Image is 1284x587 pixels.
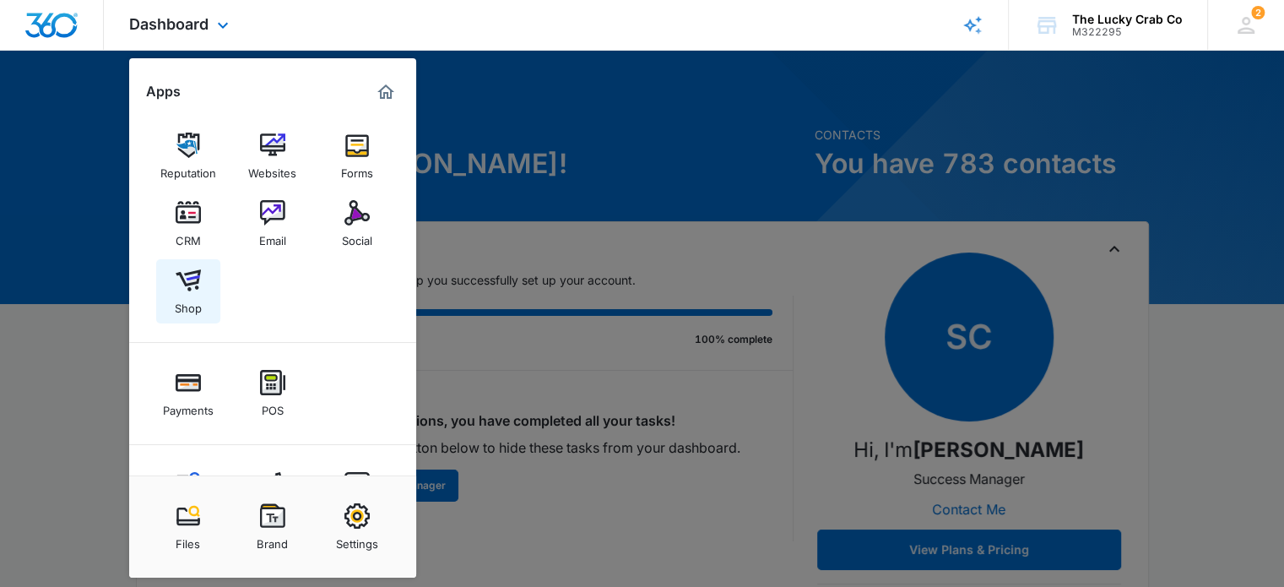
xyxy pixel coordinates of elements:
a: Content [156,464,220,528]
span: Dashboard [129,15,209,33]
div: Reputation [160,158,216,180]
div: Files [176,529,200,551]
a: Social [325,192,389,256]
a: Shop [156,259,220,323]
a: Brand [241,495,305,559]
a: Marketing 360® Dashboard [372,79,399,106]
a: Intelligence [325,464,389,528]
a: Reputation [156,124,220,188]
div: Email [259,226,286,247]
div: Settings [336,529,378,551]
a: Email [241,192,305,256]
div: notifications count [1251,6,1265,19]
div: Websites [248,158,296,180]
a: Payments [156,361,220,426]
div: Forms [341,158,373,180]
div: Brand [257,529,288,551]
div: account id [1072,26,1183,38]
a: Forms [325,124,389,188]
a: Settings [325,495,389,559]
span: 2 [1251,6,1265,19]
div: Payments [163,395,214,417]
div: CRM [176,226,201,247]
h2: Apps [146,84,181,100]
div: account name [1072,13,1183,26]
a: Files [156,495,220,559]
a: CRM [156,192,220,256]
div: POS [262,395,284,417]
a: POS [241,361,305,426]
div: Social [342,226,372,247]
a: Ads [241,464,305,528]
a: Websites [241,124,305,188]
div: Shop [175,293,202,315]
